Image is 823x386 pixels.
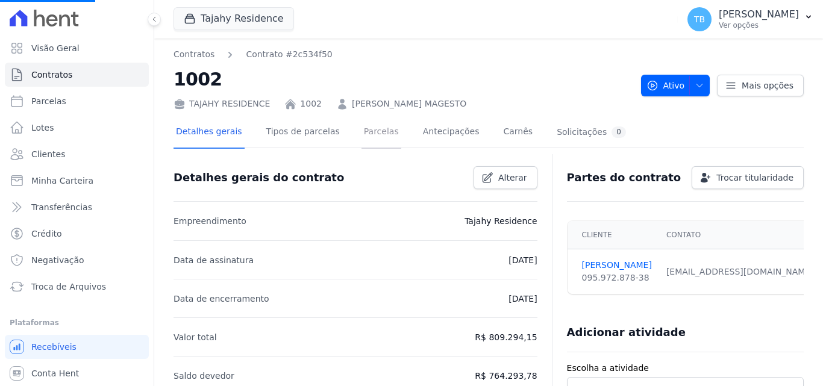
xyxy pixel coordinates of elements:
a: Lotes [5,116,149,140]
h3: Adicionar atividade [567,325,686,340]
th: Cliente [568,221,659,249]
button: TB [PERSON_NAME] Ver opções [678,2,823,36]
p: Saldo devedor [174,369,234,383]
span: Parcelas [31,95,66,107]
span: Lotes [31,122,54,134]
a: Parcelas [361,117,401,149]
p: Valor total [174,330,217,344]
span: Conta Hent [31,367,79,379]
p: [DATE] [509,291,537,306]
span: Recebíveis [31,341,77,353]
a: Crédito [5,222,149,246]
div: Plataformas [10,316,144,330]
a: Contratos [174,48,214,61]
h3: Detalhes gerais do contrato [174,170,344,185]
a: Tipos de parcelas [264,117,342,149]
p: Empreendimento [174,214,246,228]
a: [PERSON_NAME] MAGESTO [352,98,466,110]
p: [PERSON_NAME] [719,8,799,20]
a: Troca de Arquivos [5,275,149,299]
a: Recebíveis [5,335,149,359]
div: 0 [612,126,626,138]
a: Detalhes gerais [174,117,245,149]
p: [DATE] [509,253,537,267]
button: Tajahy Residence [174,7,294,30]
a: Minha Carteira [5,169,149,193]
span: Mais opções [742,79,793,92]
span: Transferências [31,201,92,213]
span: Crédito [31,228,62,240]
a: Contrato #2c534f50 [246,48,332,61]
h3: Partes do contrato [567,170,681,185]
p: Data de assinatura [174,253,254,267]
nav: Breadcrumb [174,48,333,61]
a: Mais opções [717,75,804,96]
a: Alterar [474,166,537,189]
span: TB [694,15,705,23]
p: Data de encerramento [174,291,269,306]
a: Conta Hent [5,361,149,385]
div: TAJAHY RESIDENCE [174,98,270,110]
span: Alterar [498,172,527,184]
p: R$ 809.294,15 [475,330,537,344]
a: Trocar titularidade [692,166,804,189]
span: Troca de Arquivos [31,281,106,293]
p: Tajahy Residence [465,214,537,228]
label: Escolha a atividade [567,362,804,375]
a: Solicitações0 [554,117,628,149]
span: Ativo [646,75,685,96]
a: Clientes [5,142,149,166]
span: Clientes [31,148,65,160]
nav: Breadcrumb [174,48,631,61]
div: Solicitações [557,126,626,138]
p: R$ 764.293,78 [475,369,537,383]
a: Visão Geral [5,36,149,60]
a: [PERSON_NAME] [582,259,652,272]
button: Ativo [641,75,710,96]
a: Parcelas [5,89,149,113]
span: Visão Geral [31,42,80,54]
a: Contratos [5,63,149,87]
h2: 1002 [174,66,631,93]
a: Transferências [5,195,149,219]
span: Trocar titularidade [716,172,793,184]
span: Minha Carteira [31,175,93,187]
a: Carnês [501,117,535,149]
span: Negativação [31,254,84,266]
div: 095.972.878-38 [582,272,652,284]
a: Negativação [5,248,149,272]
a: 1002 [300,98,322,110]
p: Ver opções [719,20,799,30]
a: Antecipações [421,117,482,149]
span: Contratos [31,69,72,81]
